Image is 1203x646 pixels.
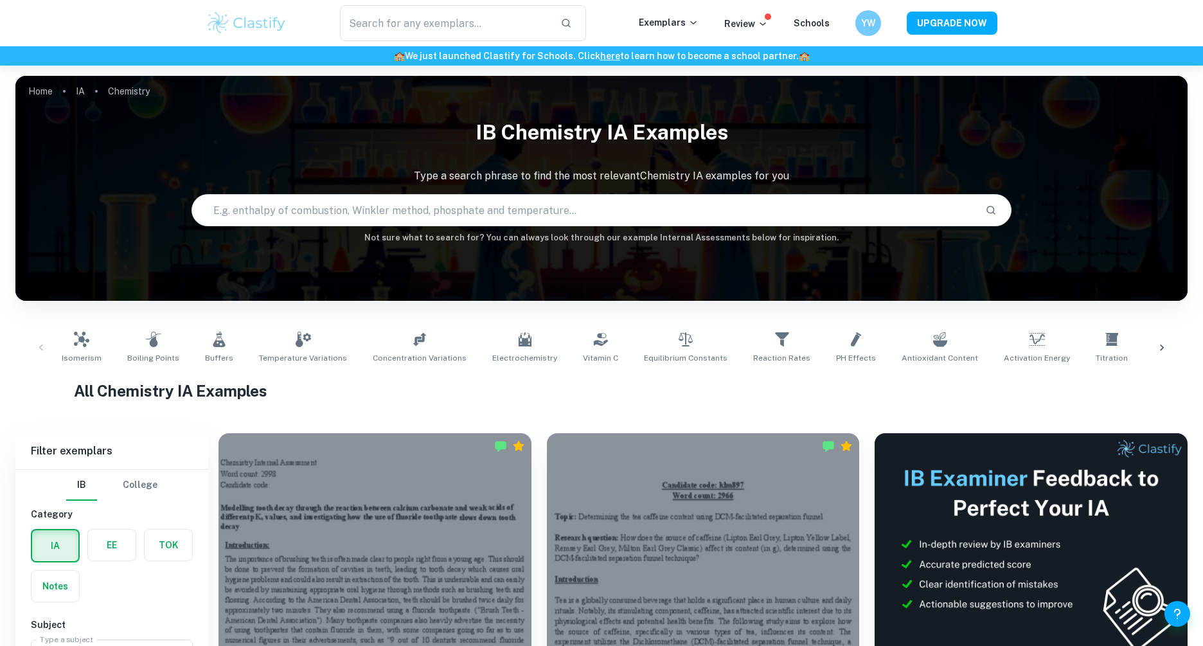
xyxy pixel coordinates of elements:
button: UPGRADE NOW [907,12,997,35]
h6: Not sure what to search for? You can always look through our example Internal Assessments below f... [15,231,1188,244]
span: Electrochemistry [492,352,557,364]
a: Schools [794,18,830,28]
span: Concentration Variations [373,352,467,364]
h1: IB Chemistry IA examples [15,112,1188,153]
div: Filter type choice [66,470,157,501]
h1: All Chemistry IA Examples [74,379,1129,402]
h6: YW [861,16,876,30]
label: Type a subject [40,634,93,645]
button: Notes [31,571,79,602]
button: Search [980,199,1002,221]
p: Exemplars [639,15,699,30]
button: YW [855,10,881,36]
p: Type a search phrase to find the most relevant Chemistry IA examples for you [15,168,1188,184]
img: Clastify logo [206,10,287,36]
a: IA [76,82,85,100]
span: Titration [1096,352,1128,364]
span: pH Effects [836,352,876,364]
span: Vitamin C [583,352,618,364]
span: 🏫 [394,51,405,61]
input: Search for any exemplars... [340,5,550,41]
span: Isomerism [62,352,102,364]
img: Marked [494,440,507,453]
p: Review [724,17,768,31]
span: Boiling Points [127,352,179,364]
div: Premium [512,440,525,453]
span: Activation Energy [1004,352,1070,364]
button: IA [32,530,78,561]
a: Home [28,82,53,100]
a: here [600,51,620,61]
input: E.g. enthalpy of combustion, Winkler method, phosphate and temperature... [192,192,976,228]
button: College [123,470,157,501]
div: Premium [840,440,853,453]
img: Marked [822,440,835,453]
button: TOK [145,530,192,561]
h6: We just launched Clastify for Schools. Click to learn how to become a school partner. [3,49,1200,63]
span: Temperature Variations [259,352,347,364]
h6: Subject [31,618,193,632]
span: Antioxidant Content [902,352,978,364]
h6: Filter exemplars [15,433,208,469]
span: 🏫 [799,51,810,61]
button: Help and Feedback [1164,601,1190,627]
button: EE [88,530,136,561]
p: Chemistry [108,84,150,98]
span: Equilibrium Constants [644,352,727,364]
span: Reaction Rates [753,352,810,364]
button: IB [66,470,97,501]
h6: Category [31,507,193,521]
span: Buffers [205,352,233,364]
